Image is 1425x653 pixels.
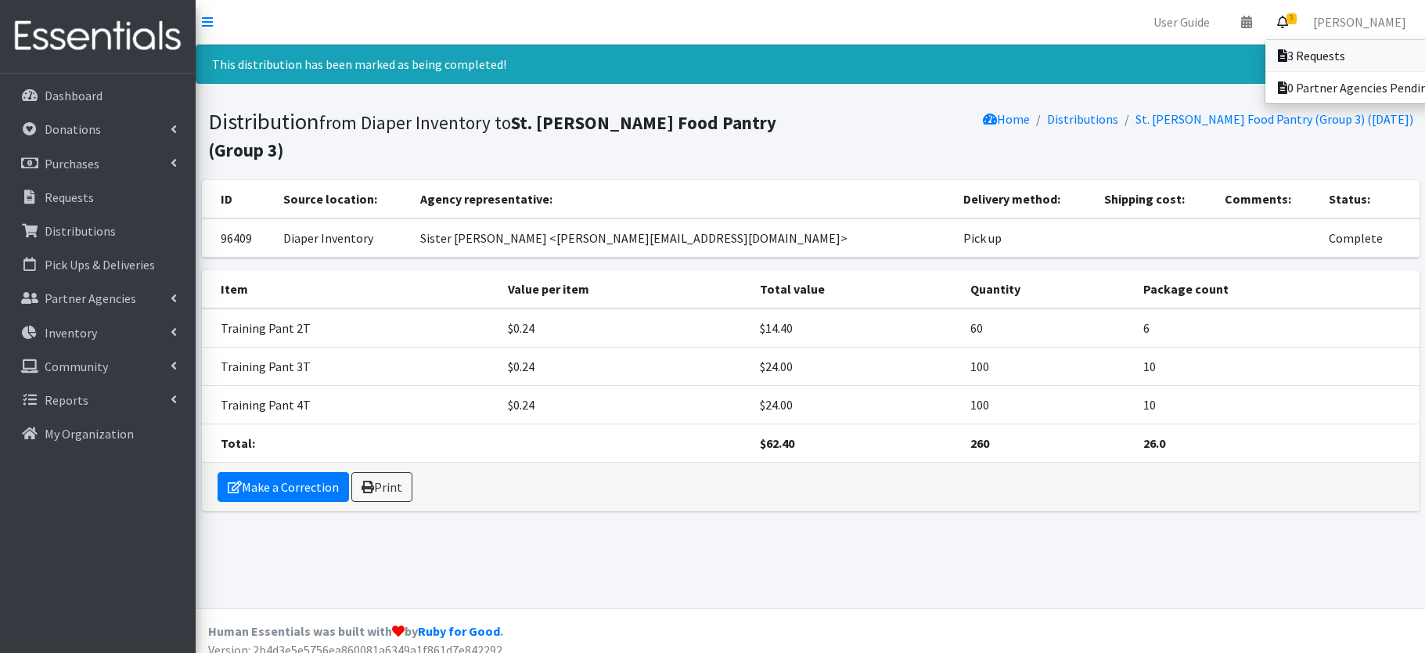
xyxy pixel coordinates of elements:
td: Training Pant 2T [202,308,499,348]
p: Reports [45,392,88,408]
a: Partner Agencies [6,283,189,314]
th: Item [202,270,499,308]
a: Inventory [6,317,189,348]
td: 100 [961,386,1134,424]
a: Donations [6,114,189,145]
p: Donations [45,121,101,137]
h1: Distribution [208,108,805,162]
th: Quantity [961,270,1134,308]
td: 100 [961,348,1134,386]
a: Purchases [6,148,189,179]
td: $0.24 [498,386,750,424]
p: Inventory [45,325,97,341]
a: Dashboard [6,80,189,111]
a: Print [351,472,412,502]
td: Training Pant 4T [202,386,499,424]
strong: Total: [221,435,255,451]
a: Home [983,111,1030,127]
p: Purchases [45,156,99,171]
a: 3 [1265,6,1301,38]
td: 96409 [202,218,274,258]
p: Requests [45,189,94,205]
td: Diaper Inventory [274,218,411,258]
span: 3 [1286,13,1297,24]
a: User Guide [1141,6,1222,38]
th: Comments: [1215,180,1319,218]
th: Total value [750,270,961,308]
td: $0.24 [498,348,750,386]
td: 6 [1134,308,1420,348]
a: Distributions [1047,111,1118,127]
th: Shipping cost: [1095,180,1216,218]
p: Community [45,359,108,374]
img: HumanEssentials [6,10,189,63]
td: Pick up [954,218,1095,258]
a: Pick Ups & Deliveries [6,249,189,280]
th: Source location: [274,180,411,218]
strong: $62.40 [760,435,794,451]
th: Agency representative: [411,180,953,218]
strong: 260 [970,435,989,451]
a: St. [PERSON_NAME] Food Pantry (Group 3) ([DATE]) [1135,111,1413,127]
a: Requests [6,182,189,213]
th: Status: [1319,180,1420,218]
th: Value per item [498,270,750,308]
td: 10 [1134,386,1420,424]
td: Complete [1319,218,1420,258]
td: 10 [1134,348,1420,386]
td: $24.00 [750,386,961,424]
p: Pick Ups & Deliveries [45,257,155,272]
td: Training Pant 3T [202,348,499,386]
strong: 26.0 [1143,435,1165,451]
a: Make a Correction [218,472,349,502]
a: Ruby for Good [418,623,500,639]
td: $0.24 [498,308,750,348]
p: Dashboard [45,88,103,103]
small: from Diaper Inventory to [208,111,776,161]
p: Distributions [45,223,116,239]
td: Sister [PERSON_NAME] <[PERSON_NAME][EMAIL_ADDRESS][DOMAIN_NAME]> [411,218,953,258]
a: Community [6,351,189,382]
p: Partner Agencies [45,290,136,306]
a: [PERSON_NAME] [1301,6,1419,38]
a: Distributions [6,215,189,247]
td: 60 [961,308,1134,348]
strong: Human Essentials was built with by . [208,623,503,639]
p: My Organization [45,426,134,442]
div: This distribution has been marked as being completed! [196,45,1425,84]
a: Reports [6,384,189,416]
b: St. [PERSON_NAME] Food Pantry (Group 3) [208,111,776,161]
th: ID [202,180,274,218]
td: $14.40 [750,308,961,348]
td: $24.00 [750,348,961,386]
a: My Organization [6,418,189,449]
th: Delivery method: [954,180,1095,218]
th: Package count [1134,270,1420,308]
